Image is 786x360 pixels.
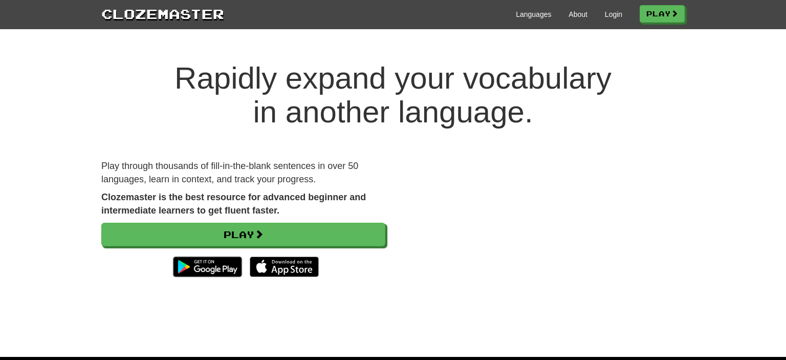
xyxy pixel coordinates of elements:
[101,160,385,186] p: Play through thousands of fill-in-the-blank sentences in over 50 languages, learn in context, and...
[101,192,366,216] strong: Clozemaster is the best resource for advanced beginner and intermediate learners to get fluent fa...
[101,223,385,246] a: Play
[250,257,319,277] img: Download_on_the_App_Store_Badge_US-UK_135x40-25178aeef6eb6b83b96f5f2d004eda3bffbb37122de64afbaef7...
[605,9,622,19] a: Login
[569,9,587,19] a: About
[516,9,551,19] a: Languages
[168,251,247,282] img: Get it on Google Play
[640,5,685,23] a: Play
[101,4,224,23] a: Clozemaster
